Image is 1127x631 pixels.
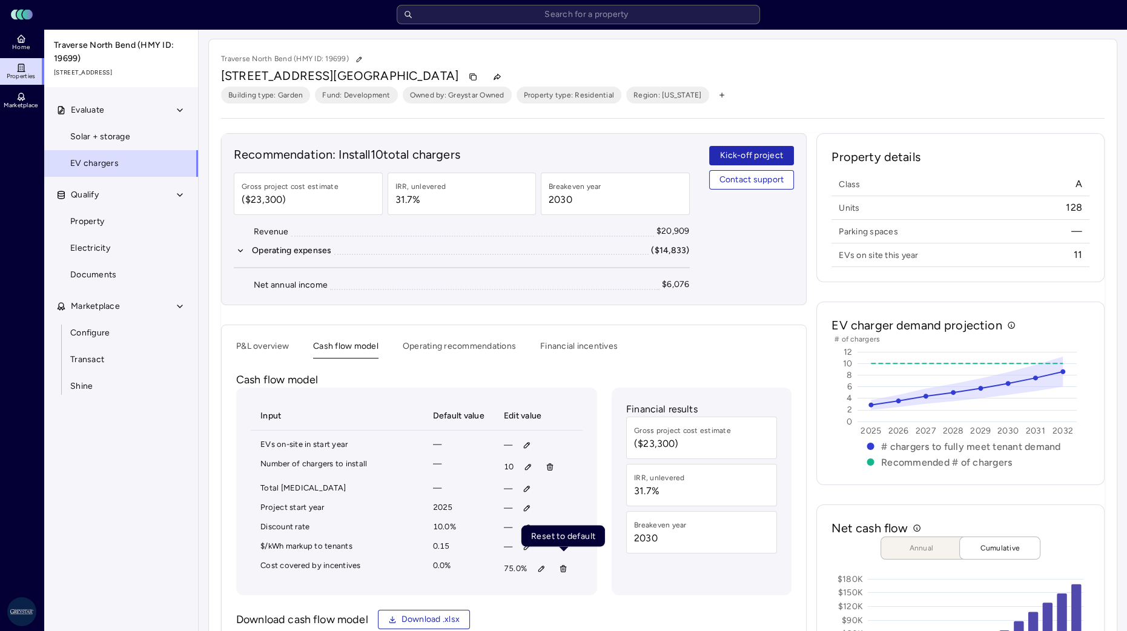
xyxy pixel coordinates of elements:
[423,557,494,581] td: 0.0%
[221,68,333,83] span: [STREET_ADDRESS]
[221,51,367,67] p: Traverse North Bend (HMY ID: 19699)
[44,97,199,124] button: Evaluate
[633,89,702,101] span: Region: [US_STATE]
[504,501,512,515] span: —
[839,202,859,214] span: Units
[521,526,605,547] div: Reset to default
[251,402,423,431] th: Input
[848,405,853,415] text: 2
[634,519,687,531] div: Breakeven year
[842,615,863,626] text: $90K
[891,542,951,554] span: Annual
[70,242,110,255] span: Electricity
[71,104,104,117] span: Evaluate
[403,340,516,358] button: Operating recommendations
[540,340,618,358] button: Financial incentives
[549,180,601,193] div: Breakeven year
[4,102,38,109] span: Marketplace
[221,87,310,104] button: Building type: Garden
[861,426,882,436] text: 2025
[234,244,690,257] button: Operating expenses($14,833)
[517,87,622,104] button: Property type: Residential
[881,441,1061,452] text: # chargers to fully meet tenant demand
[656,225,690,238] div: $20,909
[626,87,709,104] button: Region: [US_STATE]
[504,438,512,452] span: —
[251,498,423,518] td: Project start year
[44,235,199,262] a: Electricity
[378,610,471,629] a: Download .xlsx
[651,244,689,257] div: ($14,833)
[70,353,104,366] span: Transact
[634,484,685,498] span: 31.7%
[847,393,853,403] text: 4
[44,208,199,235] a: Property
[71,188,99,202] span: Qualify
[70,326,110,340] span: Configure
[1026,426,1045,436] text: 2031
[70,215,104,228] span: Property
[44,346,199,373] a: Transact
[634,437,731,451] span: ($23,300)
[315,87,397,104] button: Fund: Development
[251,537,423,557] td: $/kWh markup to tenants
[634,425,731,437] div: Gross project cost estimate
[719,173,784,187] span: Contact support
[1053,426,1073,436] text: 2032
[322,89,390,101] span: Fund: Development
[709,170,795,190] button: Contact support
[44,150,199,177] a: EV chargers
[524,89,615,101] span: Property type: Residential
[847,370,853,380] text: 8
[251,479,423,498] td: Total [MEDICAL_DATA]
[839,226,898,237] span: Parking spaces
[843,358,853,369] text: 10
[236,340,289,358] button: P&L overview
[943,426,964,436] text: 2028
[252,244,332,257] div: Operating expenses
[1071,225,1082,238] span: —
[70,157,119,170] span: EV chargers
[242,193,339,207] span: ($23,300)
[626,402,777,417] p: Financial results
[838,587,863,598] text: $150K
[403,87,512,104] button: Owned by: Greystar Owned
[254,225,289,239] div: Revenue
[44,262,199,288] a: Documents
[839,249,918,261] span: EVs on site this year
[916,426,936,436] text: 2027
[423,498,494,518] td: 2025
[254,279,328,292] div: Net annual income
[831,148,1089,175] h2: Property details
[313,340,378,358] button: Cash flow model
[236,612,368,627] p: Download cash flow model
[838,601,863,612] text: $120K
[971,426,991,436] text: 2029
[720,149,783,162] span: Kick-off project
[835,335,880,343] text: # of chargers
[71,300,120,313] span: Marketplace
[251,557,423,581] td: Cost covered by incentives
[395,180,446,193] div: IRR, unlevered
[839,179,860,190] span: Class
[70,130,130,144] span: Solar + storage
[12,44,30,51] span: Home
[395,193,446,207] span: 31.7%
[7,597,36,626] img: Greystar AS
[410,89,504,101] span: Owned by: Greystar Owned
[251,435,423,455] td: EVs on-site in start year
[423,479,494,498] td: —
[881,457,1012,468] text: Recommended # of chargers
[838,574,863,584] text: $180K
[54,39,190,65] span: Traverse North Bend (HMY ID: 19699)
[251,455,423,479] td: Number of chargers to install
[831,520,908,537] h2: Net cash flow
[634,531,687,546] span: 2030
[333,68,458,83] span: [GEOGRAPHIC_DATA]
[44,293,199,320] button: Marketplace
[997,426,1019,436] text: 2030
[504,562,527,575] span: 75.0%
[634,472,685,484] div: IRR, unlevered
[236,372,792,388] p: Cash flow model
[504,460,514,474] span: 10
